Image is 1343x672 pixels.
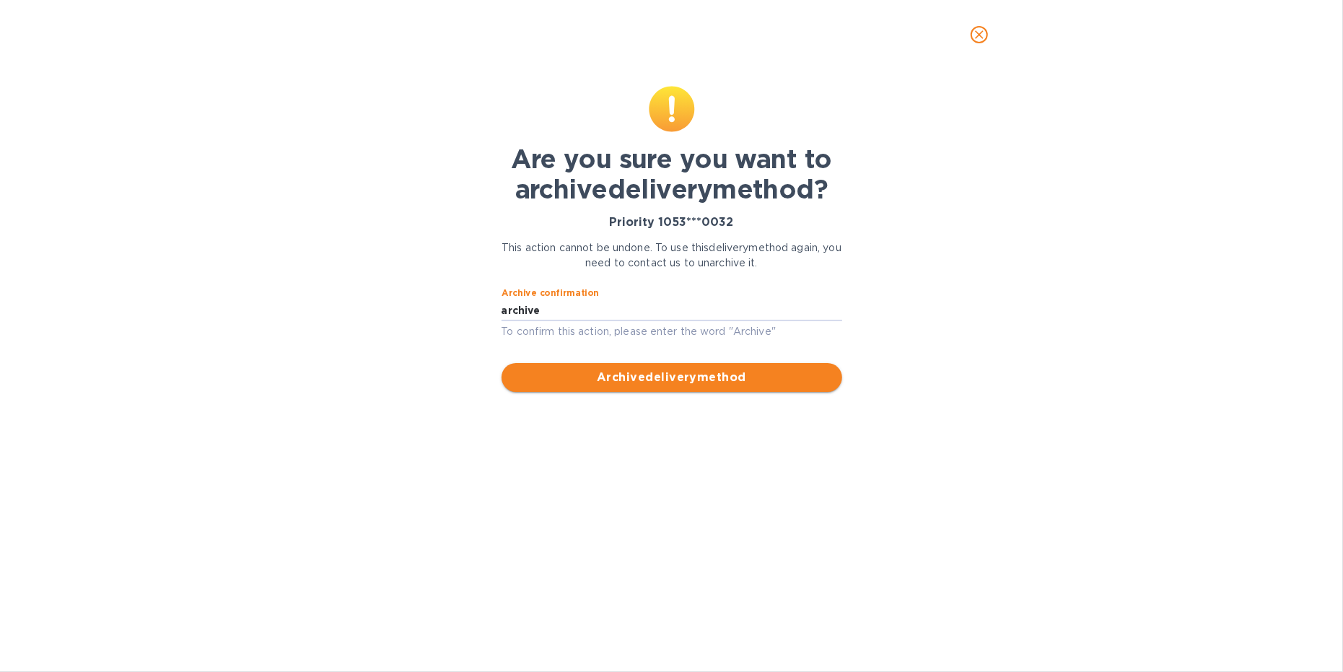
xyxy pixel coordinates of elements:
h1: Are you sure you want to archive delivery method? [502,144,842,204]
button: Archivedeliverymethod [502,363,842,392]
p: To confirm this action, please enter the word "Archive" [502,323,842,340]
button: close [962,17,997,52]
h3: Priority 1053***0032 [502,216,842,230]
span: Archive delivery method [513,369,831,386]
p: This action cannot be undone. To use this delivery method again, you need to contact us to unarch... [502,240,842,271]
label: Archive confirmation [502,289,599,298]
